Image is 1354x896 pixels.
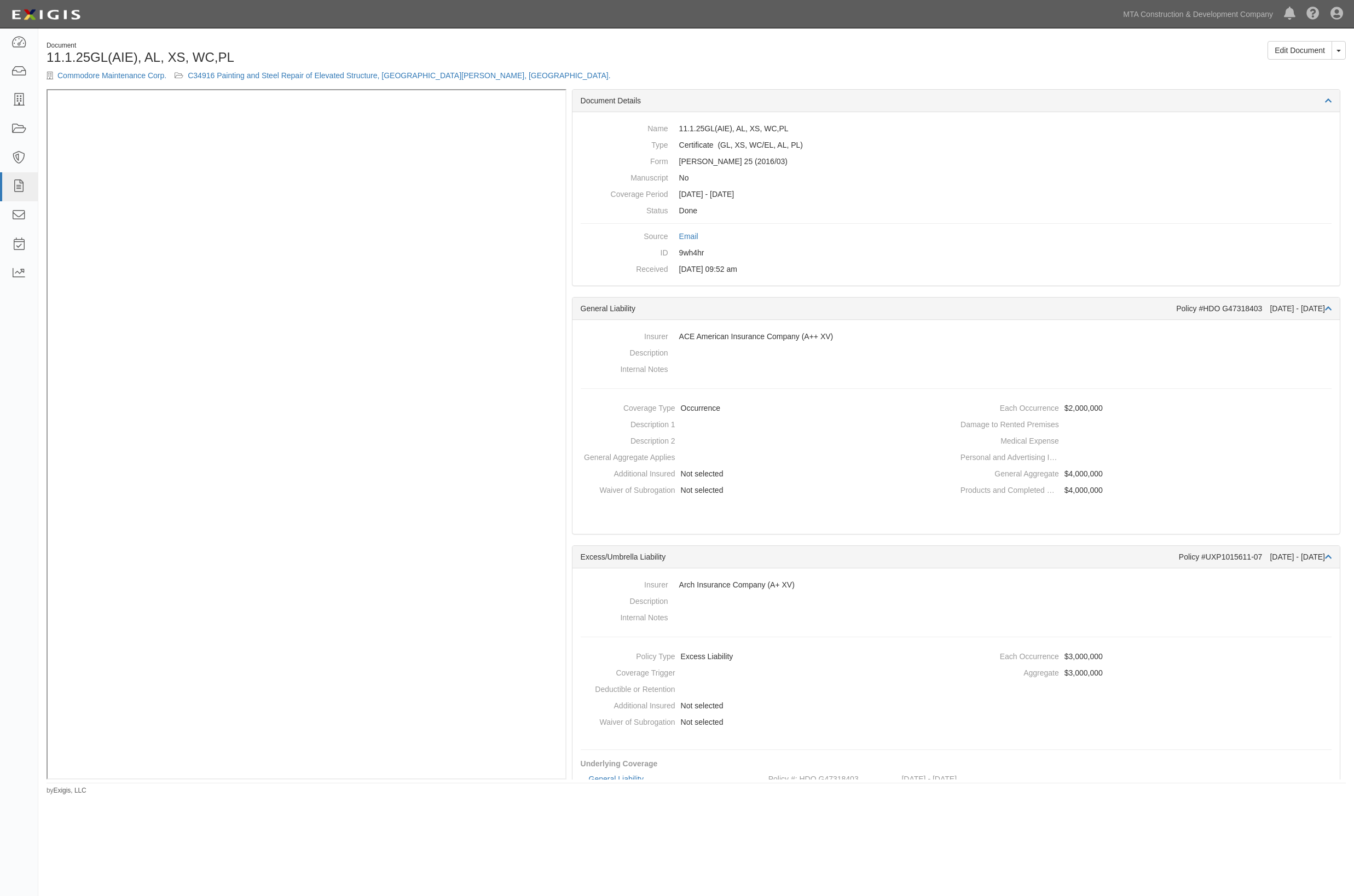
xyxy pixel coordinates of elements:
[577,697,675,711] dt: Additional Insured
[960,648,1059,662] dt: Each Occurrence
[577,400,952,416] dd: Occurrence
[581,202,668,216] dt: Status
[577,714,952,730] dd: Not selected
[768,773,894,784] div: Policy #: HDO G47318403
[577,482,675,496] dt: Waiver of Subrogation
[581,551,1179,562] div: Excess/Umbrella Liability
[1268,41,1332,60] a: Edit Document
[577,697,952,714] dd: Not selected
[960,400,1335,416] dd: $2,000,000
[581,137,1332,153] dd: General Liability Excess/Umbrella Liability Workers Compensation/Employers Liability Auto Liabili...
[577,466,675,479] dt: Additional Insured
[577,416,675,430] dt: Description 1
[581,137,668,150] dt: Type
[47,41,688,50] div: Document
[581,261,668,275] dt: Received
[577,449,675,463] dt: General Aggregate Applies
[577,714,675,728] dt: Waiver of Subrogation
[581,153,1332,170] dd: [PERSON_NAME] 25 (2016/03)
[581,328,668,342] dt: Insurer
[581,170,668,183] dt: Manuscript
[589,775,644,783] a: General Liability
[960,466,1059,479] dt: General Aggregate
[577,648,952,665] dd: Excess Liability
[581,328,1332,345] dd: ACE American Insurance Company (A++ XV)
[57,71,166,80] a: Commodore Maintenance Corp.
[960,466,1335,482] dd: $4,000,000
[960,416,1059,430] dt: Damage to Rented Premises
[581,153,668,167] dt: Form
[581,120,1332,137] dd: 11.1.25GL(AIE), AL, XS, WC,PL
[581,609,668,623] dt: Internal Notes
[54,787,86,794] a: Exigis, LLC
[47,50,688,65] h1: 11.1.25GL(AIE), AL, XS, WC,PL
[960,482,1059,496] dt: Products and Completed Operations
[581,261,1332,277] dd: [DATE] 09:52 am
[960,482,1335,498] dd: $4,000,000
[577,482,952,498] dd: Not selected
[581,577,1332,593] dd: Arch Insurance Company (A+ XV)
[577,466,952,482] dd: Not selected
[901,773,1073,784] div: [DATE] - [DATE]
[188,71,610,80] a: C34916 Painting and Steel Repair of Elevated Structure, [GEOGRAPHIC_DATA][PERSON_NAME], [GEOGRAPH...
[581,186,668,200] dt: Coverage Period
[581,361,668,375] dt: Internal Notes
[960,665,1335,681] dd: $3,000,000
[1176,303,1332,314] div: Policy #HDO G47318403 [DATE] - [DATE]
[581,303,1177,314] div: General Liability
[581,245,668,258] dt: ID
[581,593,668,607] dt: Description
[960,648,1335,665] dd: $3,000,000
[679,232,698,241] a: Email
[577,400,675,414] dt: Coverage Type
[960,449,1059,463] dt: Personal and Advertising Injury
[960,433,1059,446] dt: Medical Expense
[1306,8,1320,21] i: Help Center - Complianz
[581,577,668,590] dt: Insurer
[47,786,86,795] small: by
[1179,551,1332,562] div: Policy #UXP1015611-07 [DATE] - [DATE]
[8,5,84,25] img: logo-5460c22ac91f19d4615b14bd174203de0afe785f0fc80cf4dbbc73dc1793850b.png
[581,228,668,242] dt: Source
[581,186,1332,202] dd: [DATE] - [DATE]
[581,759,658,768] strong: Underlying Coverage
[960,665,1059,678] dt: Aggregate
[581,245,1332,261] dd: 9wh4hr
[581,170,1332,186] dd: No
[577,681,675,695] dt: Deductible or Retention
[577,433,675,446] dt: Description 2
[1118,3,1278,25] a: MTA Construction & Development Company
[581,345,668,358] dt: Description
[577,648,675,662] dt: Policy Type
[572,90,1340,112] div: Document Details
[581,202,1332,219] dd: Done
[581,120,668,134] dt: Name
[577,665,675,678] dt: Coverage Trigger
[960,400,1059,414] dt: Each Occurrence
